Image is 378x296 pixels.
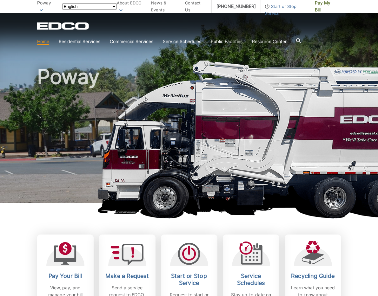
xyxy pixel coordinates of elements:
[37,38,49,45] a: Home
[163,38,201,45] a: Service Schedules
[228,273,275,286] h2: Service Schedules
[166,273,213,286] h2: Start or Stop Service
[289,273,336,280] h2: Recycling Guide
[62,3,117,10] select: Select a language
[37,67,341,206] h1: Poway
[37,22,90,30] a: EDCD logo. Return to the homepage.
[211,38,242,45] a: Public Facilities
[59,38,100,45] a: Residential Services
[110,38,153,45] a: Commercial Services
[104,273,151,280] h2: Make a Request
[252,38,287,45] a: Resource Center
[42,273,89,280] h2: Pay Your Bill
